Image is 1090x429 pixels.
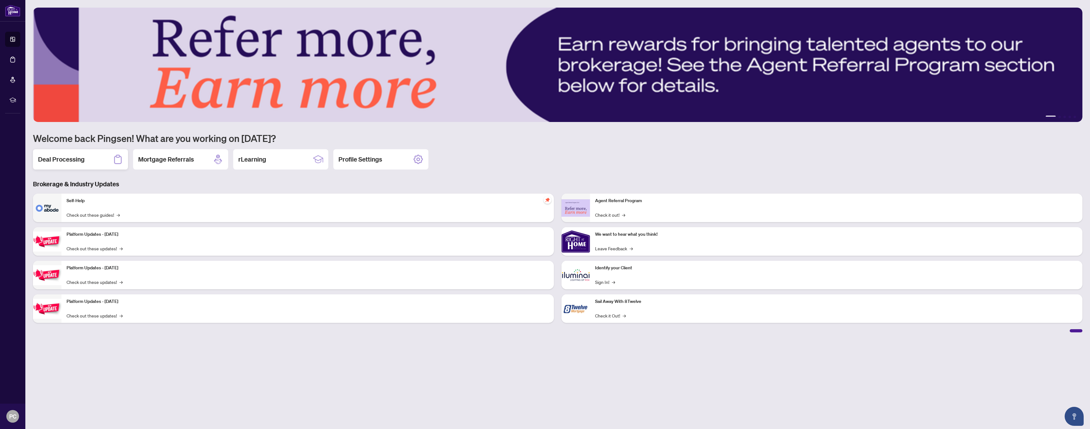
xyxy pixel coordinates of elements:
span: → [119,312,123,319]
h2: Mortgage Referrals [138,155,194,164]
p: Agent Referral Program [595,197,1077,204]
p: Identify your Client [595,265,1077,272]
img: Identify your Client [561,261,590,289]
span: → [612,279,615,285]
img: Platform Updates - June 23, 2025 [33,299,61,319]
h2: Profile Settings [338,155,382,164]
button: 5 [1074,116,1076,118]
span: → [622,211,625,218]
p: Sail Away With 8Twelve [595,298,1077,305]
img: logo [5,5,20,16]
a: Check out these guides!→ [67,211,120,218]
button: 3 [1063,116,1066,118]
span: PC [9,412,16,421]
a: Check out these updates!→ [67,279,123,285]
span: → [119,279,123,285]
a: Check it out!→ [595,211,625,218]
img: Platform Updates - July 8, 2025 [33,265,61,285]
img: Sail Away With 8Twelve [561,294,590,323]
button: 4 [1068,116,1071,118]
span: → [630,245,633,252]
span: → [623,312,626,319]
a: Leave Feedback→ [595,245,633,252]
p: We want to hear what you think! [595,231,1077,238]
a: Check out these updates!→ [67,245,123,252]
h2: rLearning [238,155,266,164]
img: Slide 0 [33,8,1082,122]
p: Platform Updates - [DATE] [67,265,549,272]
span: → [119,245,123,252]
img: We want to hear what you think! [561,227,590,256]
span: → [117,211,120,218]
button: Open asap [1065,407,1084,426]
img: Agent Referral Program [561,199,590,217]
button: 1 [1046,116,1056,118]
a: Check out these updates!→ [67,312,123,319]
img: Platform Updates - July 21, 2025 [33,232,61,252]
a: Sign In!→ [595,279,615,285]
h1: Welcome back Pingsen! What are you working on [DATE]? [33,132,1082,144]
span: pushpin [544,196,551,204]
button: 2 [1058,116,1061,118]
h3: Brokerage & Industry Updates [33,180,1082,189]
a: Check it Out!→ [595,312,626,319]
h2: Deal Processing [38,155,85,164]
img: Self-Help [33,194,61,222]
p: Platform Updates - [DATE] [67,231,549,238]
p: Platform Updates - [DATE] [67,298,549,305]
p: Self-Help [67,197,549,204]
